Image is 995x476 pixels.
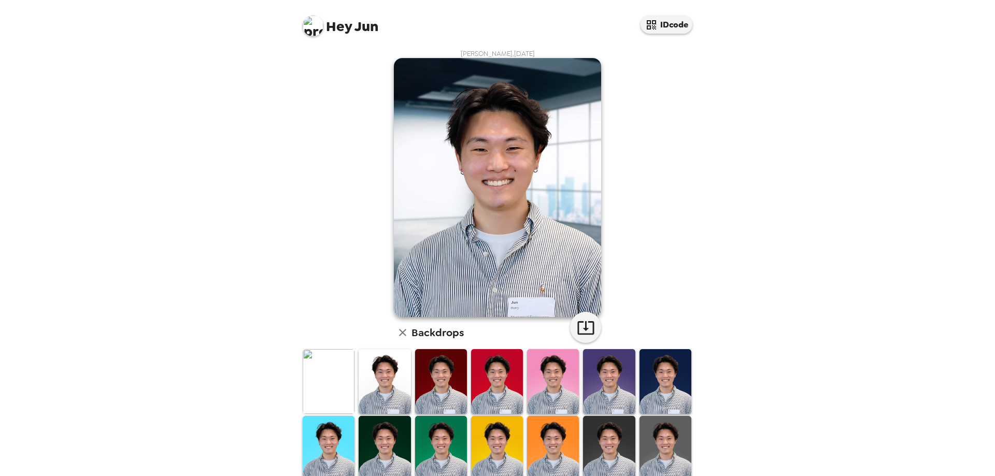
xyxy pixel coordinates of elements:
[411,324,464,341] h6: Backdrops
[394,58,601,317] img: user
[326,17,352,36] span: Hey
[303,349,354,414] img: Original
[641,16,692,34] button: IDcode
[303,16,323,36] img: profile pic
[303,10,378,34] span: Jun
[461,49,535,58] span: [PERSON_NAME] , [DATE]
